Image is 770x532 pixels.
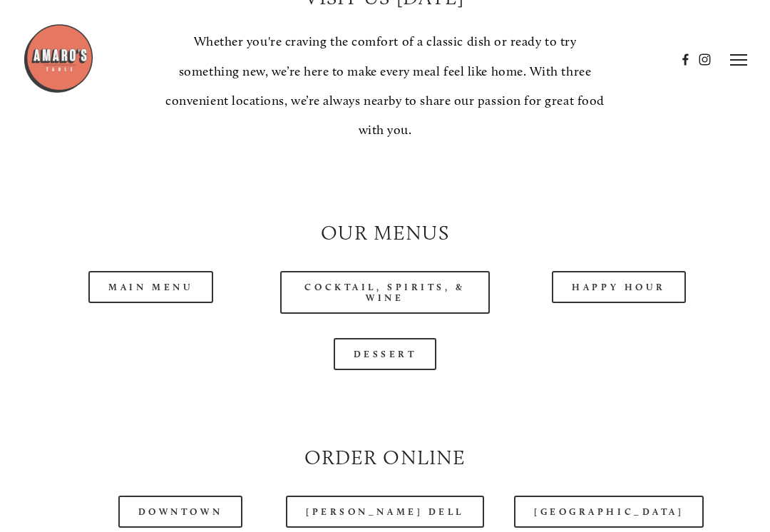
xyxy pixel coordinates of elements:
[118,496,242,528] a: Downtown
[514,496,704,528] a: [GEOGRAPHIC_DATA]
[23,23,94,94] img: Amaro's Table
[552,271,686,303] a: Happy Hour
[334,338,437,370] a: Dessert
[280,271,490,314] a: Cocktail, Spirits, & Wine
[46,443,724,471] h2: Order Online
[88,271,213,303] a: Main Menu
[286,496,484,528] a: [PERSON_NAME] Dell
[46,218,724,247] h2: Our Menus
